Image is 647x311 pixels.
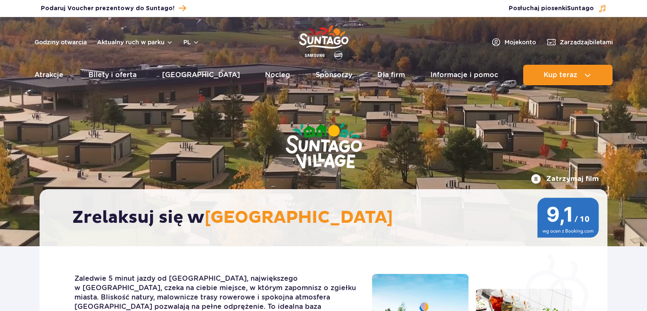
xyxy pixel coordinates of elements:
[509,4,607,13] button: Posłuchaj piosenkiSuntago
[531,174,599,184] button: Zatrzymaj film
[162,65,240,85] a: [GEOGRAPHIC_DATA]
[97,39,173,46] button: Aktualny ruch w parku
[88,65,137,85] a: Bilety i oferta
[265,65,290,85] a: Nocleg
[205,207,393,228] span: [GEOGRAPHIC_DATA]
[34,38,87,46] a: Godziny otwarcia
[546,37,613,47] a: Zarządzajbiletami
[183,38,200,46] button: pl
[491,37,536,47] a: Mojekonto
[430,65,498,85] a: Informacje i pomoc
[34,65,63,85] a: Atrakcje
[537,198,599,238] img: 9,1/10 wg ocen z Booking.com
[41,4,174,13] span: Podaruj Voucher prezentowy do Suntago!
[316,65,352,85] a: Sponsorzy
[567,6,594,12] span: Suntago
[251,89,396,204] img: Suntago Village
[377,65,405,85] a: Dla firm
[544,71,577,79] span: Kup teraz
[41,3,186,14] a: Podaruj Voucher prezentowy do Suntago!
[509,4,594,13] span: Posłuchaj piosenki
[72,207,583,228] h2: Zrelaksuj się w
[560,38,613,46] span: Zarządzaj biletami
[299,21,348,60] a: Park of Poland
[504,38,536,46] span: Moje konto
[523,65,613,85] button: Kup teraz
